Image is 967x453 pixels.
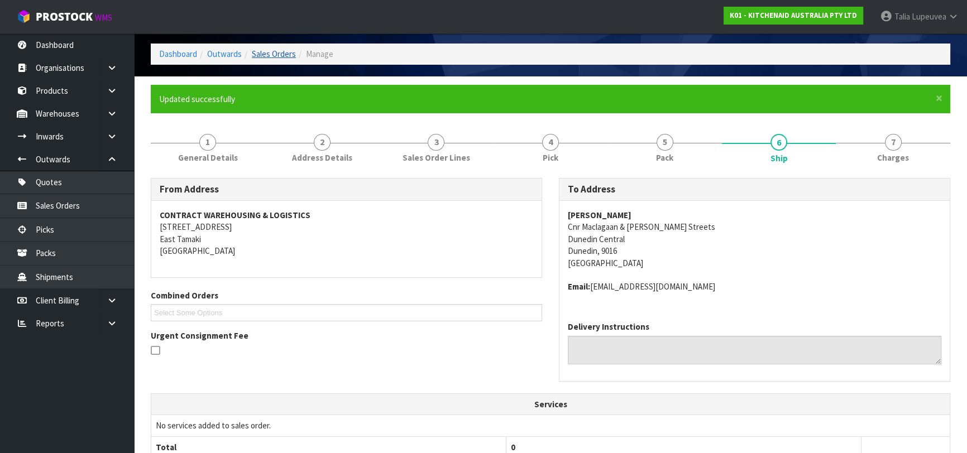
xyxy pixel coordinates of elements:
[160,210,310,220] strong: CONTRACT WAREHOUSING & LOGISTICS
[306,49,333,59] span: Manage
[724,7,863,25] a: K01 - KITCHENAID AUSTRALIA PTY LTD
[292,152,352,163] span: Address Details
[159,94,235,104] span: Updated successfully
[403,152,470,163] span: Sales Order Lines
[912,11,946,22] span: Lupeuvea
[730,11,857,20] strong: K01 - KITCHENAID AUSTRALIA PTY LTD
[885,134,902,151] span: 7
[770,152,788,164] span: Ship
[207,49,242,59] a: Outwards
[894,11,910,22] span: Talia
[178,152,238,163] span: General Details
[656,152,673,163] span: Pack
[568,184,941,195] h3: To Address
[568,281,590,292] strong: email
[160,209,533,257] address: [STREET_ADDRESS] East Tamaki [GEOGRAPHIC_DATA]
[568,210,631,220] strong: [PERSON_NAME]
[160,184,533,195] h3: From Address
[95,12,112,23] small: WMS
[568,209,941,269] address: Cnr Maclagaan & [PERSON_NAME] Streets Dunedin Central Dunedin, 9016 [GEOGRAPHIC_DATA]
[877,152,909,163] span: Charges
[252,49,296,59] a: Sales Orders
[428,134,444,151] span: 3
[151,330,248,341] label: Urgent Consignment Fee
[568,321,649,332] label: Delivery Instructions
[511,442,515,452] span: 0
[159,49,197,59] a: Dashboard
[657,134,673,151] span: 5
[151,415,950,436] td: No services added to sales order.
[17,9,31,23] img: cube-alt.png
[543,152,558,163] span: Pick
[770,134,787,151] span: 6
[151,290,218,301] label: Combined Orders
[36,9,93,24] span: ProStock
[568,281,941,292] address: [EMAIL_ADDRESS][DOMAIN_NAME]
[151,394,950,415] th: Services
[936,90,942,106] span: ×
[199,134,216,151] span: 1
[542,134,559,151] span: 4
[314,134,331,151] span: 2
